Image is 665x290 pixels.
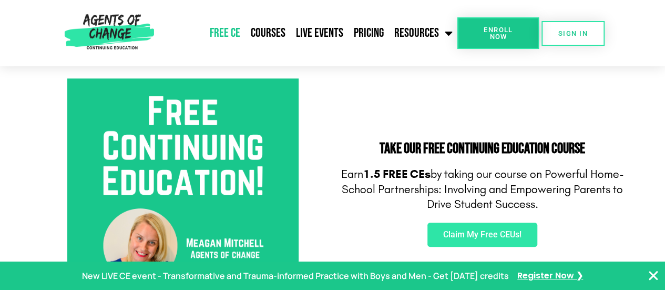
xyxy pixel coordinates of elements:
p: New LIVE CE event - Transformative and Trauma-informed Practice with Boys and Men - Get [DATE] cr... [82,268,509,284]
a: Enroll Now [457,17,539,49]
span: Claim My Free CEUs! [443,231,521,239]
span: Enroll Now [474,26,522,40]
a: Courses [245,20,291,46]
p: Earn by taking our course on Powerful Home-School Partnerships: Involving and Empowering Parents ... [338,167,627,212]
h2: Take Our FREE Continuing Education Course [338,142,627,156]
a: Resources [389,20,457,46]
a: Pricing [349,20,389,46]
b: 1.5 FREE CEs [363,167,431,181]
a: Register Now ❯ [517,268,583,284]
button: Close Banner [647,269,660,282]
a: SIGN IN [541,21,605,46]
a: Free CE [204,20,245,46]
nav: Menu [158,20,457,46]
span: SIGN IN [558,30,588,37]
a: Live Events [291,20,349,46]
a: Claim My Free CEUs! [427,223,537,247]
